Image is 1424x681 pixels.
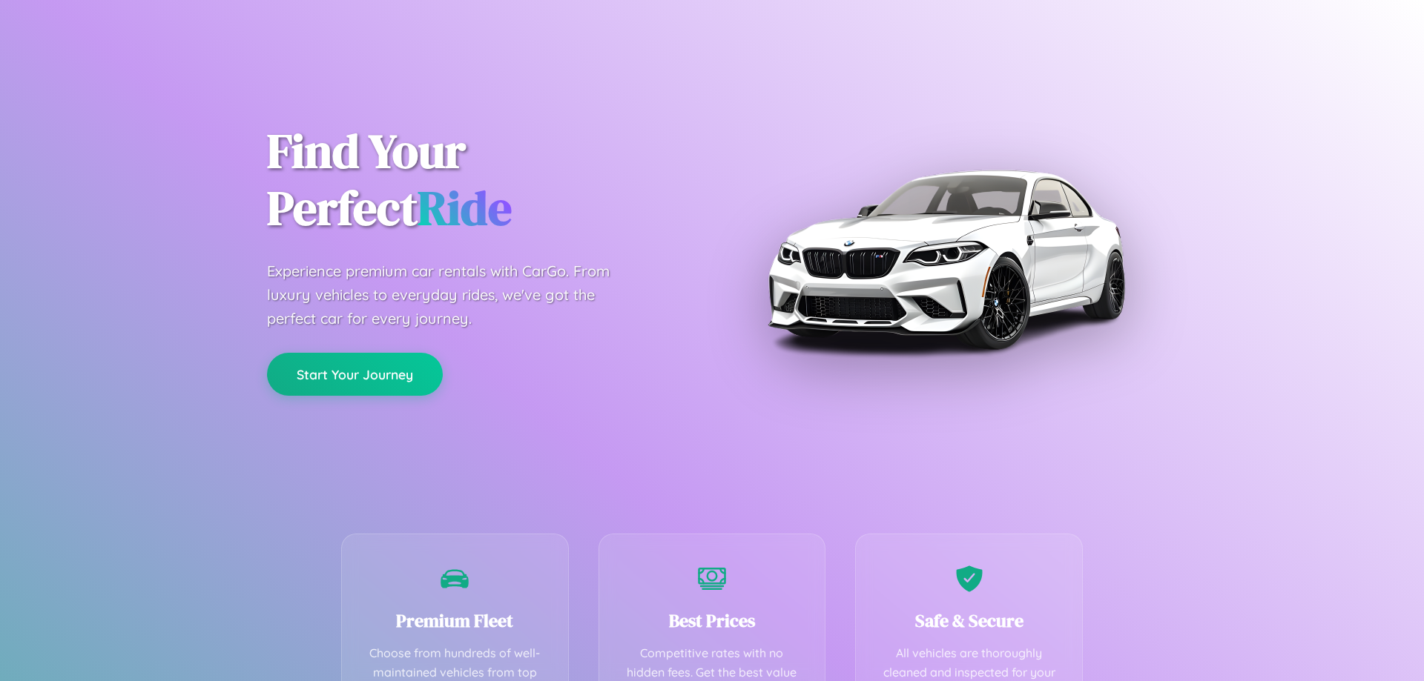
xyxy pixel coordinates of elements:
[760,74,1131,445] img: Premium BMW car rental vehicle
[364,608,546,633] h3: Premium Fleet
[418,176,512,240] span: Ride
[622,608,803,633] h3: Best Prices
[267,353,443,396] button: Start Your Journey
[267,259,638,330] p: Experience premium car rentals with CarGo. From luxury vehicles to everyday rides, we've got the ...
[267,123,690,237] h1: Find Your Perfect
[878,608,1060,633] h3: Safe & Secure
